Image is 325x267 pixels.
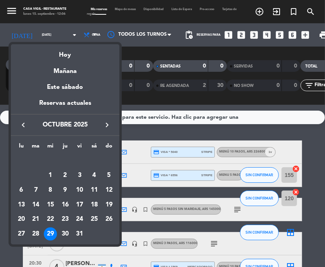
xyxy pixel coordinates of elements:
[44,227,57,241] div: 29
[43,227,58,241] td: 29 de octubre de 2025
[87,142,102,154] th: sábado
[28,183,43,198] td: 7 de octubre de 2025
[88,184,101,197] div: 11
[102,120,112,130] i: keyboard_arrow_right
[102,142,116,154] th: domingo
[43,142,58,154] th: miércoles
[102,184,116,197] div: 12
[100,120,114,130] button: keyboard_arrow_right
[15,198,28,212] div: 13
[73,142,87,154] th: viernes
[44,184,57,197] div: 8
[11,61,119,76] div: Mañana
[29,198,42,212] div: 14
[73,213,86,226] div: 24
[14,227,29,241] td: 27 de octubre de 2025
[102,212,116,227] td: 26 de octubre de 2025
[59,184,72,197] div: 9
[14,154,116,168] td: OCT.
[19,120,28,130] i: keyboard_arrow_left
[58,142,73,154] th: jueves
[73,198,86,212] div: 17
[28,212,43,227] td: 21 de octubre de 2025
[43,168,58,183] td: 1 de octubre de 2025
[73,212,87,227] td: 24 de octubre de 2025
[29,227,42,241] div: 28
[29,184,42,197] div: 7
[28,227,43,241] td: 28 de octubre de 2025
[87,168,102,183] td: 4 de octubre de 2025
[59,227,72,241] div: 30
[15,227,28,241] div: 27
[28,142,43,154] th: martes
[16,120,30,130] button: keyboard_arrow_left
[14,183,29,198] td: 6 de octubre de 2025
[73,198,87,212] td: 17 de octubre de 2025
[73,169,86,182] div: 3
[88,198,101,212] div: 18
[73,168,87,183] td: 3 de octubre de 2025
[102,183,116,198] td: 12 de octubre de 2025
[73,183,87,198] td: 10 de octubre de 2025
[59,169,72,182] div: 2
[58,227,73,241] td: 30 de octubre de 2025
[15,213,28,226] div: 20
[28,198,43,212] td: 14 de octubre de 2025
[15,184,28,197] div: 6
[11,76,119,98] div: Este sábado
[73,227,87,241] td: 31 de octubre de 2025
[58,212,73,227] td: 23 de octubre de 2025
[14,212,29,227] td: 20 de octubre de 2025
[102,168,116,183] td: 5 de octubre de 2025
[59,213,72,226] div: 23
[14,198,29,212] td: 13 de octubre de 2025
[58,168,73,183] td: 2 de octubre de 2025
[87,183,102,198] td: 11 de octubre de 2025
[88,213,101,226] div: 25
[44,213,57,226] div: 22
[14,142,29,154] th: lunes
[43,198,58,212] td: 15 de octubre de 2025
[58,183,73,198] td: 9 de octubre de 2025
[30,120,100,130] span: octubre 2025
[11,44,119,60] div: Hoy
[102,169,116,182] div: 5
[44,169,57,182] div: 1
[102,198,116,212] div: 19
[102,198,116,212] td: 19 de octubre de 2025
[43,212,58,227] td: 22 de octubre de 2025
[59,198,72,212] div: 16
[87,212,102,227] td: 25 de octubre de 2025
[73,227,86,241] div: 31
[44,198,57,212] div: 15
[58,198,73,212] td: 16 de octubre de 2025
[29,213,42,226] div: 21
[43,183,58,198] td: 8 de octubre de 2025
[102,213,116,226] div: 26
[73,184,86,197] div: 10
[11,98,119,114] div: Reservas actuales
[88,169,101,182] div: 4
[87,198,102,212] td: 18 de octubre de 2025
